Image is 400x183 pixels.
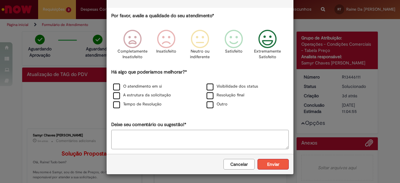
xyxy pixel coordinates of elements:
p: Satisfeito [225,48,242,54]
p: Insatisfeito [156,48,176,54]
p: Completamente Insatisfeito [117,48,147,60]
div: Completamente Insatisfeito [116,25,148,68]
div: Há algo que poderíamos melhorar?* [111,69,289,109]
label: Outro [207,101,227,107]
div: Neutro ou indiferente [184,25,216,68]
button: Enviar [257,159,289,170]
label: Resolução final [207,92,244,98]
div: Insatisfeito [150,25,182,68]
label: Por favor, avalie a qualidade do seu atendimento* [111,13,214,19]
div: Extremamente Satisfeito [252,25,283,68]
label: Visibilidade dos status [207,84,258,89]
label: Tempo de Resolução [113,101,162,107]
button: Cancelar [223,159,255,170]
div: Satisfeito [218,25,250,68]
label: A estrutura da solicitação [113,92,171,98]
p: Extremamente Satisfeito [254,48,281,60]
p: Neutro ou indiferente [189,48,211,60]
label: O atendimento em si [113,84,162,89]
label: Deixe seu comentário ou sugestão!* [111,121,186,128]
